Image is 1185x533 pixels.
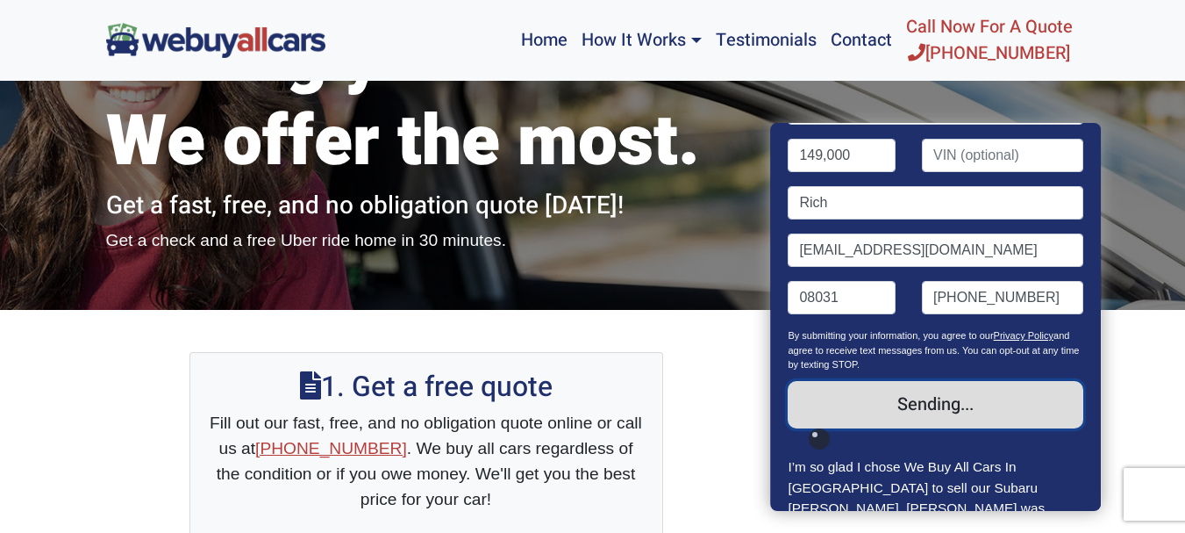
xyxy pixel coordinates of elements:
input: Mileage [789,139,896,172]
a: [PHONE_NUMBER] [255,439,407,457]
a: Call Now For A Quote[PHONE_NUMBER] [899,7,1080,74]
p: Get a check and a free Uber ride home in 30 minutes. [106,228,746,254]
h2: Get a fast, free, and no obligation quote [DATE]! [106,191,746,221]
input: Phone [922,281,1083,314]
h2: 1. Get a free quote [208,371,645,404]
p: By submitting your information, you agree to our and agree to receive text messages from us. You ... [789,328,1083,381]
a: Contact [824,7,899,74]
p: Fill out our fast, free, and no obligation quote online or call us at . We buy all cars regardles... [208,411,645,512]
input: Zip code [789,281,896,314]
h1: Selling your car? We offer the most. [106,16,746,184]
img: We Buy All Cars in NJ logo [106,23,325,57]
a: Home [514,7,575,74]
input: Sending... [789,381,1083,429]
a: Privacy Policy [994,330,1053,341]
a: Testimonials [709,7,824,74]
a: How It Works [575,7,708,74]
input: VIN (optional) [922,139,1083,172]
input: Name [789,186,1083,220]
input: Email [789,234,1083,267]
